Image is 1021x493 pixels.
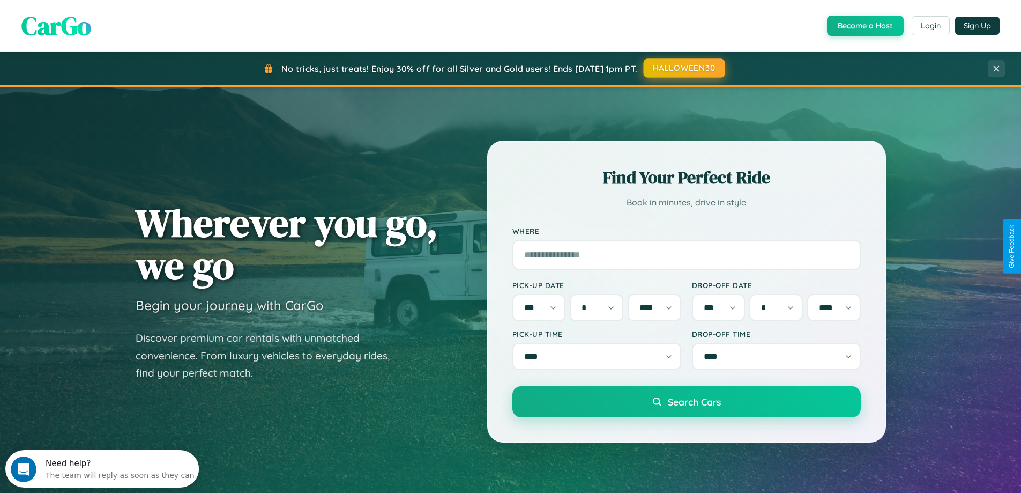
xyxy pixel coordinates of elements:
[136,329,404,382] p: Discover premium car rentals with unmatched convenience. From luxury vehicles to everyday rides, ...
[512,281,681,290] label: Pick-up Date
[512,166,861,189] h2: Find Your Perfect Ride
[512,386,861,417] button: Search Cars
[136,297,324,313] h3: Begin your journey with CarGo
[11,457,36,482] iframe: Intercom live chat
[512,329,681,339] label: Pick-up Time
[5,450,199,488] iframe: Intercom live chat discovery launcher
[281,63,637,74] span: No tricks, just treats! Enjoy 30% off for all Silver and Gold users! Ends [DATE] 1pm PT.
[644,58,725,78] button: HALLOWEEN30
[692,329,861,339] label: Drop-off Time
[692,281,861,290] label: Drop-off Date
[912,16,950,35] button: Login
[512,195,861,210] p: Book in minutes, drive in style
[4,4,199,34] div: Open Intercom Messenger
[136,202,438,286] h1: Wherever you go, we go
[40,9,189,18] div: Need help?
[668,396,721,408] span: Search Cars
[21,8,91,43] span: CarGo
[1008,225,1016,268] div: Give Feedback
[512,226,861,236] label: Where
[40,18,189,29] div: The team will reply as soon as they can
[955,17,1000,35] button: Sign Up
[827,16,904,36] button: Become a Host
